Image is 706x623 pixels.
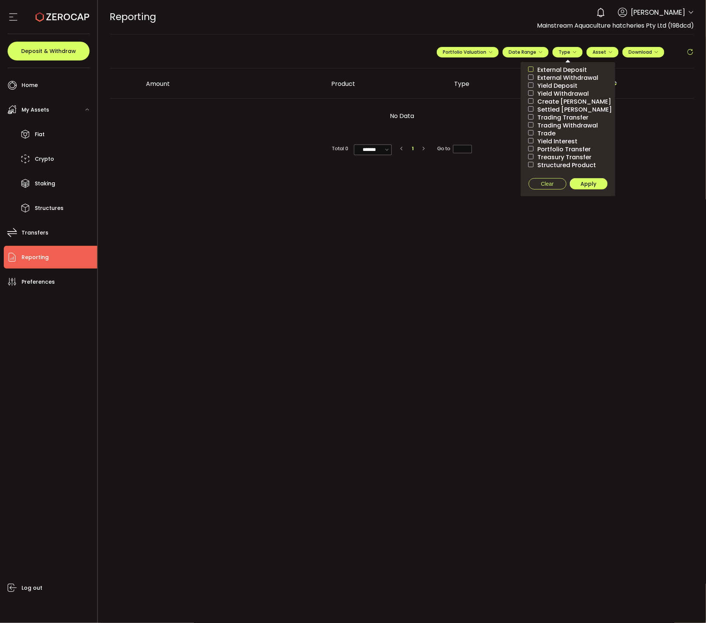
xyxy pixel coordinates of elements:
span: [PERSON_NAME] [631,7,686,17]
span: Clear [541,181,554,187]
p: No Data [256,105,548,127]
span: Preferences [22,277,55,287]
span: Portfolio Valuation [443,49,493,55]
span: Trading Withdrawal [534,122,598,129]
button: Clear [529,178,566,190]
span: Crypto [35,154,54,165]
span: Mainstream Aquaculture hatcheries Pty Ltd (198dcd) [537,21,694,30]
span: Go to [438,144,472,153]
span: Treasury Transfer [534,154,591,161]
span: Structures [35,203,64,214]
span: Log out [22,583,42,593]
button: Apply [570,178,608,190]
div: Created At [571,77,694,90]
div: Amount [140,79,326,88]
span: Reporting [22,252,49,263]
button: Date Range [503,47,549,57]
span: External Withdrawal [534,74,598,81]
span: Settled [PERSON_NAME] [534,106,612,113]
span: Download [628,49,658,55]
button: Asset [587,47,619,57]
span: Apply [581,180,597,188]
button: Portfolio Valuation [437,47,499,57]
span: Structured Product [534,162,596,169]
span: Transfers [22,227,48,238]
span: Portfolio Transfer [534,146,591,153]
span: Trading Transfer [534,114,588,121]
span: Reporting [110,10,157,23]
span: Deposit & Withdraw [21,48,76,54]
span: Total 0 [332,144,348,153]
iframe: Chat Widget [619,541,706,623]
span: Trade [534,130,555,137]
button: Type [552,47,583,57]
span: Yield Withdrawal [534,90,589,97]
span: Type [559,49,577,55]
li: 1 [409,144,417,153]
span: Create [PERSON_NAME] [534,98,611,105]
span: Yield Interest [534,138,577,145]
span: Home [22,80,38,91]
span: Staking [35,178,55,189]
span: External Deposit [534,66,587,73]
span: My Assets [22,104,49,115]
button: Download [622,47,664,57]
span: Fiat [35,129,45,140]
div: Product [326,79,448,88]
button: Deposit & Withdraw [8,42,90,61]
span: Yield Deposit [534,82,577,89]
span: Asset [593,49,606,55]
div: Type [448,79,571,88]
span: Date Range [509,49,543,55]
